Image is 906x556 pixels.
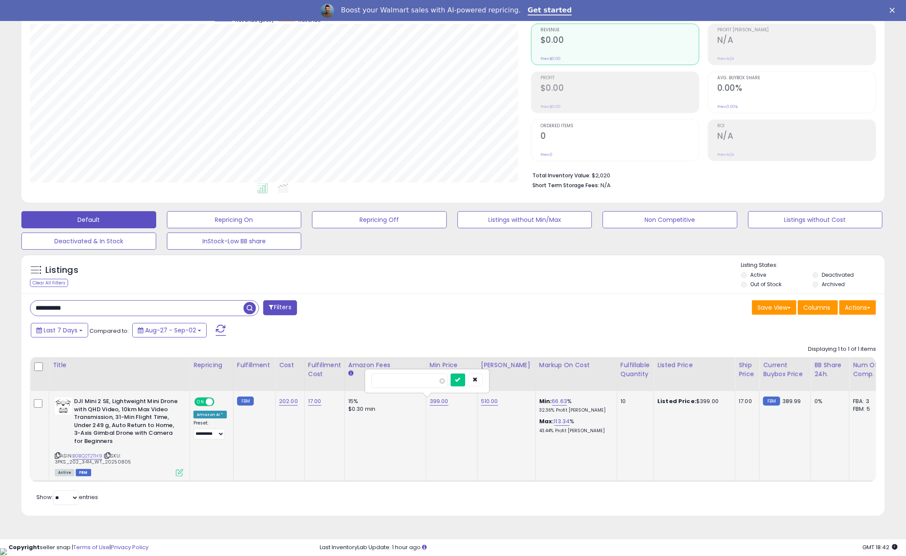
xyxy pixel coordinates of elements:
[55,452,131,465] span: | SKU: 3PKS_202_3414_WT_20250805
[763,361,807,379] div: Current Buybox Price
[814,361,846,379] div: BB Share 24h.
[30,279,68,287] div: Clear All Filters
[539,428,610,434] p: 43.44% Profit [PERSON_NAME]
[9,544,149,552] div: seller snap | |
[741,261,885,269] p: Listing States:
[890,8,898,13] div: Close
[603,211,737,228] button: Non Competitive
[279,361,301,370] div: Cost
[348,361,422,370] div: Amazon Fees
[55,398,72,415] img: 31Ple-B0TOL._SL40_.jpg
[213,398,227,406] span: OFF
[541,35,699,47] h2: $0.00
[717,124,876,129] span: ROI
[31,323,88,338] button: Last 7 Days
[539,407,610,413] p: 32.36% Profit [PERSON_NAME]
[145,326,196,335] span: Aug-27 - Sep-02
[320,544,897,552] div: Last InventoryLab Update: 1 hour ago.
[348,405,419,413] div: $0.30 min
[853,361,884,379] div: Num of Comp.
[193,411,227,418] div: Amazon AI *
[541,83,699,95] h2: $0.00
[717,104,738,109] small: Prev: 0.00%
[279,397,298,406] a: 202.00
[541,124,699,129] span: Ordered Items
[532,172,591,179] b: Total Inventory Value:
[21,233,156,250] button: Deactivated & In Stock
[481,397,498,406] a: 510.00
[55,398,183,475] div: ASIN:
[21,211,156,228] button: Default
[45,264,78,276] h5: Listings
[237,397,254,406] small: FBM
[430,397,449,406] a: 399.00
[803,303,830,312] span: Columns
[263,300,297,315] button: Filters
[193,420,227,439] div: Preset:
[541,131,699,143] h2: 0
[717,35,876,47] h2: N/A
[539,417,554,425] b: Max:
[539,398,610,413] div: %
[44,326,77,335] span: Last 7 Days
[348,370,353,377] small: Amazon Fees.
[167,211,302,228] button: Repricing On
[814,398,843,405] div: 0%
[717,152,734,157] small: Prev: N/A
[717,76,876,81] span: Avg. Buybox Share
[111,543,149,551] a: Privacy Policy
[853,405,881,413] div: FBM: 5
[539,418,610,433] div: %
[528,6,572,15] a: Get started
[55,469,74,476] span: All listings currently available for purchase on Amazon
[36,493,98,501] span: Show: entries
[53,361,186,370] div: Title
[89,327,129,335] span: Compared to:
[798,300,838,315] button: Columns
[72,452,102,460] a: B0BQ2T2TH9
[341,6,521,15] div: Boost your Walmart sales with AI-powered repricing.
[237,361,272,370] div: Fulfillment
[76,469,91,476] span: FBM
[552,397,567,406] a: 66.63
[808,345,876,353] div: Displaying 1 to 1 of 1 items
[782,397,801,405] span: 389.99
[312,211,447,228] button: Repricing Off
[748,211,883,228] button: Listings without Cost
[167,233,302,250] button: InStock-Low BB share
[535,357,617,391] th: The percentage added to the cost of goods (COGS) that forms the calculator for Min & Max prices.
[750,281,781,288] label: Out of Stock
[308,361,341,379] div: Fulfillment Cost
[481,361,532,370] div: [PERSON_NAME]
[321,4,334,18] img: Profile image for Adrian
[348,398,419,405] div: 15%
[739,361,756,379] div: Ship Price
[763,397,780,406] small: FBM
[717,83,876,95] h2: 0.00%
[621,398,647,405] div: 10
[750,271,766,278] label: Active
[541,28,699,33] span: Revenue
[539,397,552,405] b: Min:
[657,397,696,405] b: Listed Price:
[541,104,561,109] small: Prev: $0.00
[532,170,870,180] li: $2,020
[717,28,876,33] span: Profit [PERSON_NAME]
[457,211,592,228] button: Listings without Min/Max
[621,361,650,379] div: Fulfillable Quantity
[308,397,321,406] a: 17.00
[430,361,474,370] div: Min Price
[822,281,845,288] label: Archived
[862,543,897,551] span: 2025-09-10 18:42 GMT
[554,417,570,426] a: 113.34
[193,361,230,370] div: Repricing
[74,398,178,447] b: DJI Mini 2 SE, Lightweight Mini Drone with QHD Video, 10km Max Video Transmission, 31-Min Flight ...
[717,56,734,61] small: Prev: N/A
[839,300,876,315] button: Actions
[9,543,40,551] strong: Copyright
[739,398,753,405] div: 17.00
[822,271,854,278] label: Deactivated
[541,152,553,157] small: Prev: 0
[657,361,731,370] div: Listed Price
[853,398,881,405] div: FBA: 3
